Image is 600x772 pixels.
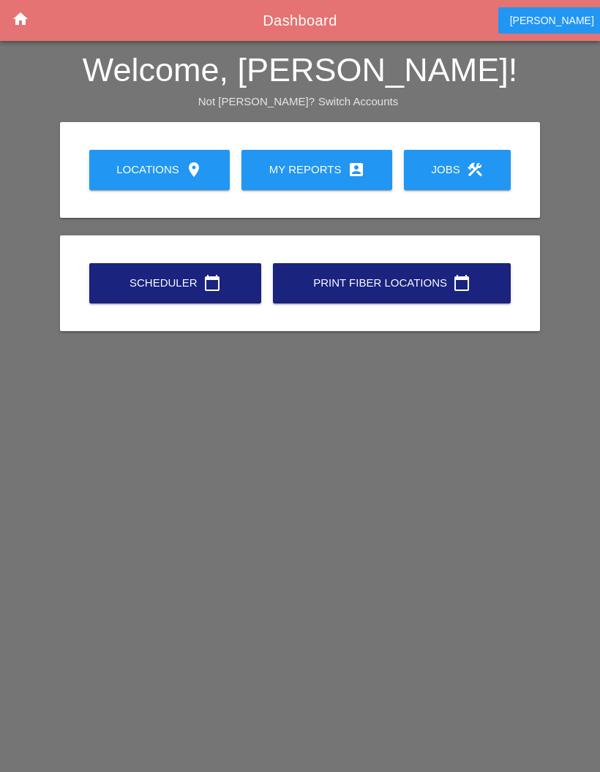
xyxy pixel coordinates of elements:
i: location_on [185,161,203,178]
div: My Reports [265,161,369,178]
a: Jobs [404,150,511,190]
i: construction [466,161,484,178]
i: home [12,10,29,28]
i: calendar_today [203,274,221,292]
div: Jobs [427,161,487,178]
div: Scheduler [113,274,238,292]
i: calendar_today [453,274,470,292]
a: Locations [89,150,230,190]
div: Print Fiber Locations [296,274,487,292]
i: account_box [348,161,365,178]
span: Dashboard [263,12,337,29]
span: Not [PERSON_NAME]? [198,95,315,107]
a: My Reports [241,150,392,190]
a: Print Fiber Locations [273,263,511,303]
a: Scheduler [89,263,261,303]
a: Switch Accounts [318,95,398,107]
div: Locations [113,161,207,178]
